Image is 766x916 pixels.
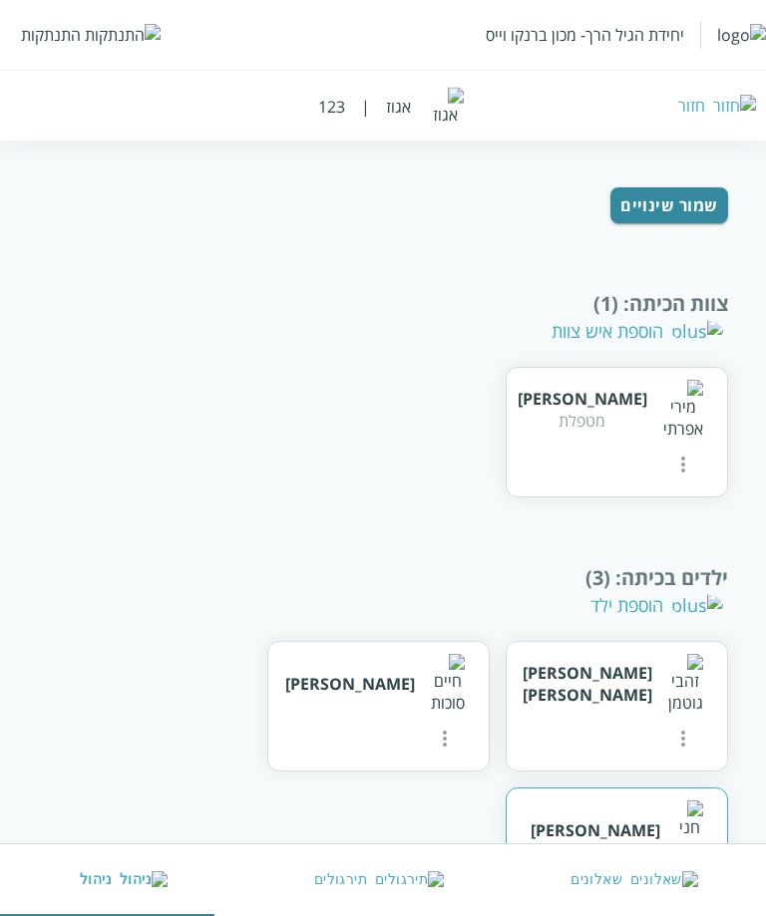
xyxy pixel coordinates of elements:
img: זהבי גוטמן [668,654,703,714]
div: [PERSON_NAME] [518,388,647,410]
button: תירגולים [255,844,511,916]
div: [PERSON_NAME] [531,819,660,841]
div: צוות הכיתה : (1) [38,290,727,317]
div: יחידת הגיל הרך- מכון ברנקו וייס [486,24,684,46]
img: מירי אפרתי [663,380,703,440]
img: plus [671,319,723,343]
img: שאלונים [630,871,698,889]
button: more [663,719,703,759]
img: חיים סוכות [431,654,465,714]
img: התנתקות [85,24,161,46]
button: more [663,445,703,484]
div: הוספת ילד [590,593,723,617]
div: ילדים בכיתה : (3) [38,564,727,591]
img: תירגולים [375,871,444,889]
img: ניהול [120,871,168,889]
button: שמור שינויים [610,187,728,223]
div: [PERSON_NAME] [PERSON_NAME] [523,662,652,706]
button: more [425,719,465,759]
div: חזור [678,95,705,117]
div: התנתקות [21,24,81,46]
div: מטפלת [518,410,647,432]
div: הוספת איש צוות [552,319,723,343]
img: plus [671,593,723,617]
div: [PERSON_NAME] [285,673,415,695]
img: logo [717,24,766,46]
img: חזור [713,95,756,117]
img: חני כהן [676,800,703,860]
button: שאלונים [511,844,766,916]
